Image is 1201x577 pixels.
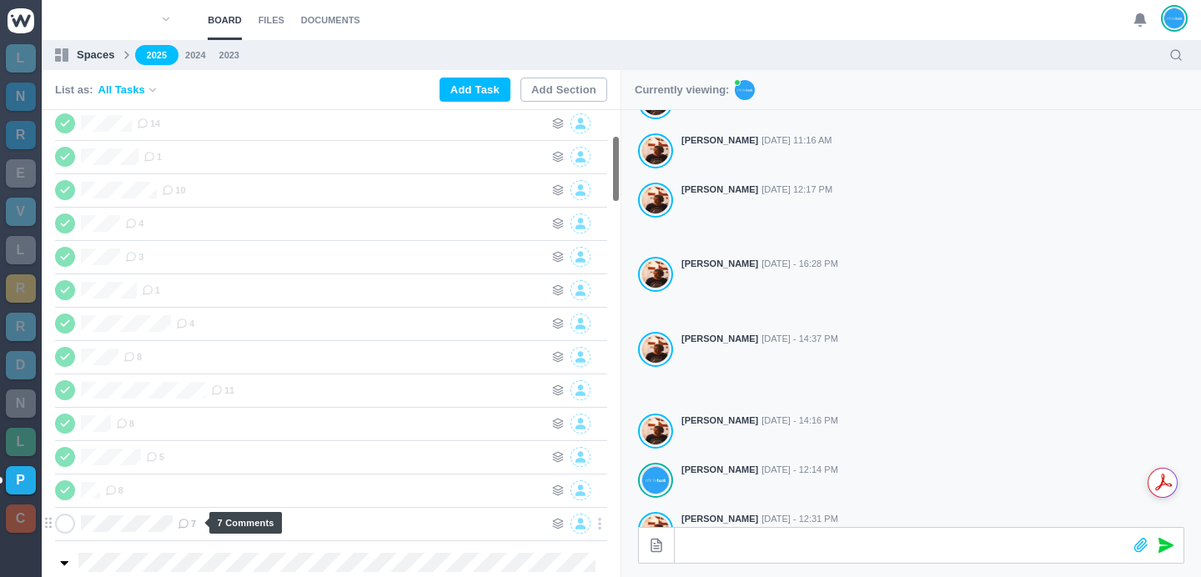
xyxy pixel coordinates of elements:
img: Antonio Lopes [642,335,669,364]
a: R [6,274,36,303]
a: L [6,236,36,264]
a: P [6,466,36,494]
strong: [PERSON_NAME] [681,332,758,346]
img: spaces [55,48,68,62]
img: Antonio Lopes [642,417,669,445]
span: [DATE] - 16:28 PM [761,257,838,271]
strong: [PERSON_NAME] [681,257,758,271]
a: 2025 [135,45,178,66]
span: All Tasks [98,82,145,98]
p: Spaces [77,47,115,63]
span: [DATE] - 14:16 PM [761,414,838,428]
a: 2023 [219,48,239,63]
img: Antonio Lopes [642,186,669,214]
a: 2024 [185,48,205,63]
img: Antonio Lopes [642,260,669,288]
p: Currently viewing: [635,82,729,98]
button: Add Section [520,78,607,102]
strong: [PERSON_NAME] [681,463,758,477]
strong: [PERSON_NAME] [681,133,758,148]
button: Add Task [440,78,510,102]
a: D [6,351,36,379]
a: R [6,121,36,149]
div: List as: [55,82,158,98]
a: L [6,44,36,73]
img: winio [8,8,34,33]
strong: [PERSON_NAME] [681,512,758,526]
span: [DATE] 11:16 AM [761,133,832,148]
span: [DATE] - 14:37 PM [761,332,838,346]
a: N [6,83,36,111]
strong: [PERSON_NAME] [681,414,758,428]
img: João Tosta [642,466,669,494]
span: [DATE] 12:17 PM [761,183,832,197]
a: V [6,198,36,226]
img: Antonio Lopes [642,137,669,165]
span: [DATE] - 12:31 PM [761,512,838,526]
a: L [6,428,36,456]
strong: [PERSON_NAME] [681,183,758,197]
a: C [6,504,36,533]
a: R [6,313,36,341]
img: João Tosta [1164,8,1184,29]
a: E [6,159,36,188]
img: JT [735,80,755,100]
span: [DATE] - 12:14 PM [761,463,838,477]
a: N [6,389,36,418]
